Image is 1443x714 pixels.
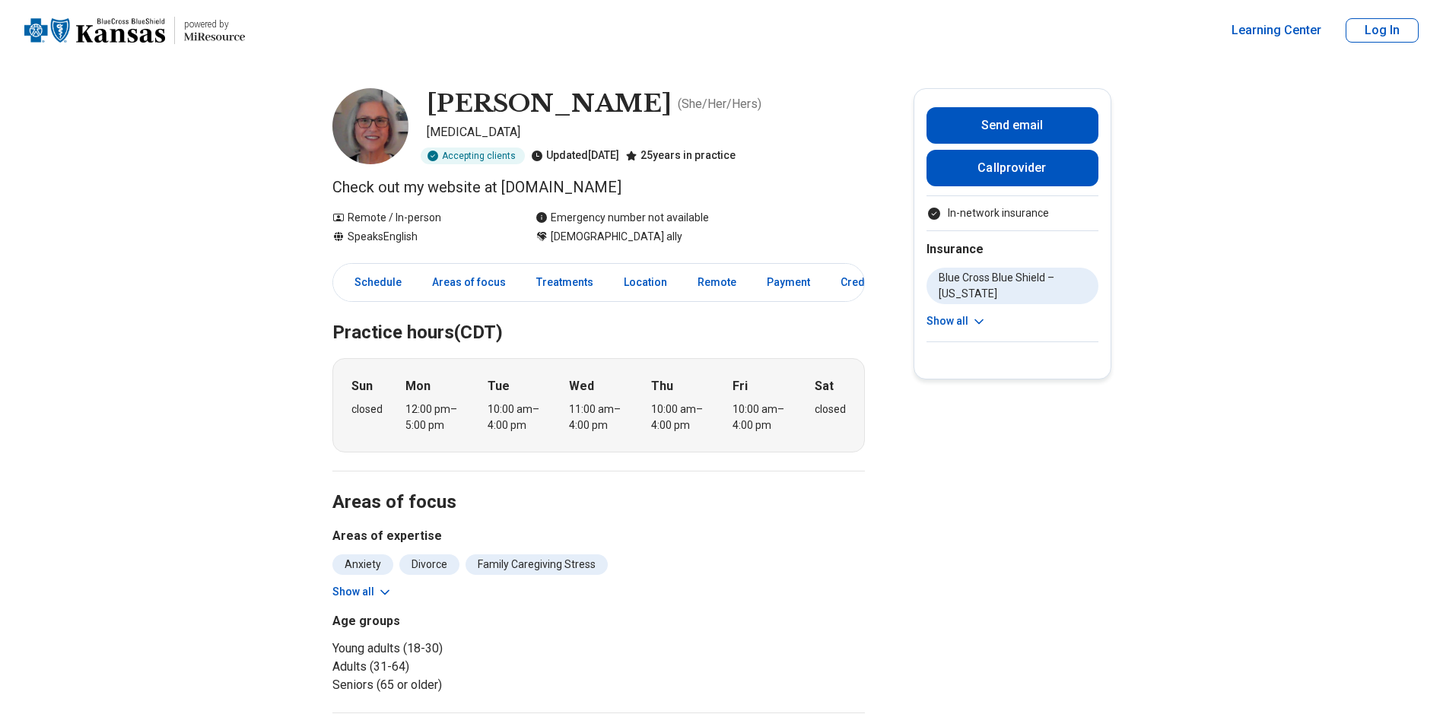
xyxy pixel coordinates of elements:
div: 12:00 pm – 5:00 pm [405,401,464,433]
div: 10:00 am – 4:00 pm [488,401,546,433]
button: Show all [927,313,987,329]
img: Anne Owen, Psychologist [332,88,408,164]
h2: Insurance [927,240,1098,259]
li: Family Caregiving Stress [466,554,608,575]
a: Treatments [527,267,602,298]
h3: Age groups [332,612,593,630]
div: Updated [DATE] [531,148,619,164]
h2: Practice hours (CDT) [332,284,865,346]
li: Young adults (18-30) [332,639,593,658]
h1: [PERSON_NAME] [427,88,672,120]
li: Adults (31-64) [332,658,593,676]
h3: Areas of expertise [332,527,865,545]
strong: Mon [405,377,431,395]
a: Home page [24,6,245,55]
p: [MEDICAL_DATA] [427,123,865,141]
a: Credentials [831,267,907,298]
div: 11:00 am – 4:00 pm [569,401,628,433]
a: Areas of focus [423,267,515,298]
button: Callprovider [927,150,1098,186]
ul: Payment options [927,205,1098,221]
div: Emergency number not available [536,210,709,226]
li: Seniors (65 or older) [332,676,593,694]
li: In-network insurance [927,205,1098,221]
strong: Sun [351,377,373,395]
a: Schedule [336,267,411,298]
strong: Thu [651,377,673,395]
p: Check out my website at [DOMAIN_NAME] [332,176,865,198]
li: Divorce [399,554,459,575]
div: 10:00 am – 4:00 pm [651,401,710,433]
strong: Fri [733,377,748,395]
a: Learning Center [1232,21,1321,40]
div: 25 years in practice [625,148,736,164]
div: When does the program meet? [332,358,865,452]
button: Send email [927,107,1098,144]
p: ( She/Her/Hers ) [678,95,761,113]
button: Show all [332,584,393,600]
a: Location [615,267,676,298]
li: Anxiety [332,554,393,575]
strong: Tue [488,377,510,395]
div: Accepting clients [421,148,525,164]
div: closed [815,401,846,417]
h2: Areas of focus [332,453,865,516]
p: powered by [184,18,245,30]
strong: Wed [569,377,594,395]
li: Blue Cross Blue Shield – [US_STATE] [927,268,1098,304]
a: Remote [688,267,745,298]
a: Payment [758,267,819,298]
div: Speaks English [332,229,505,245]
div: closed [351,401,383,417]
div: Remote / In-person [332,210,505,226]
button: Log In [1346,18,1419,43]
span: [DEMOGRAPHIC_DATA] ally [551,229,682,245]
div: 10:00 am – 4:00 pm [733,401,791,433]
strong: Sat [815,377,834,395]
